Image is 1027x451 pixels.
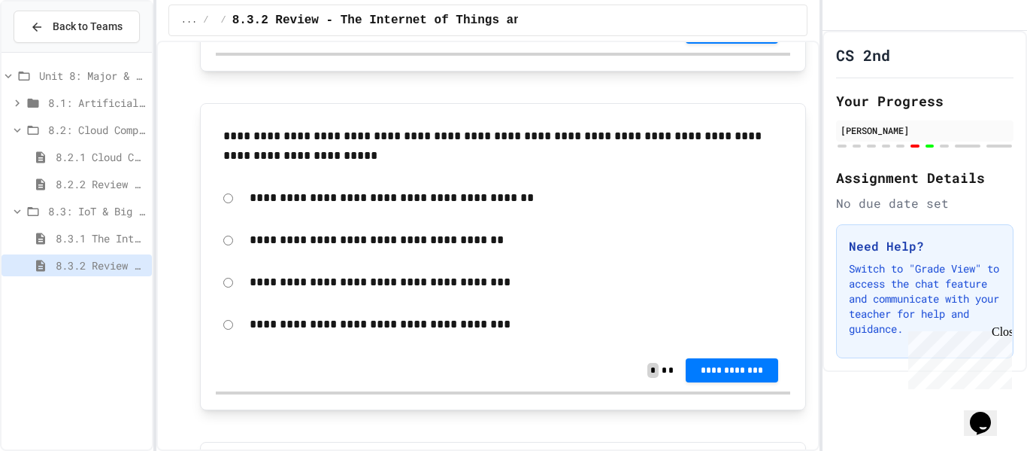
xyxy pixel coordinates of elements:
[232,11,593,29] span: 8.3.2 Review - The Internet of Things and Big Data
[841,123,1009,137] div: [PERSON_NAME]
[902,325,1012,389] iframe: chat widget
[53,19,123,35] span: Back to Teams
[221,14,226,26] span: /
[836,90,1013,111] h2: Your Progress
[56,176,146,192] span: 8.2.2 Review - Cloud Computing
[6,6,104,96] div: Chat with us now!Close
[39,68,146,84] span: Unit 8: Major & Emerging Technologies
[964,391,1012,436] iframe: chat widget
[181,14,198,26] span: ...
[48,95,146,111] span: 8.1: Artificial Intelligence Basics
[849,237,1001,255] h3: Need Help?
[56,149,146,165] span: 8.2.1 Cloud Computing: Transforming the Digital World
[14,11,140,43] button: Back to Teams
[849,261,1001,337] p: Switch to "Grade View" to access the chat feature and communicate with your teacher for help and ...
[836,194,1013,212] div: No due date set
[48,203,146,219] span: 8.3: IoT & Big Data
[48,122,146,138] span: 8.2: Cloud Computing
[836,167,1013,188] h2: Assignment Details
[56,257,146,273] span: 8.3.2 Review - The Internet of Things and Big Data
[203,14,208,26] span: /
[836,44,890,66] h1: CS 2nd
[56,230,146,246] span: 8.3.1 The Internet of Things and Big Data: Our Connected Digital World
